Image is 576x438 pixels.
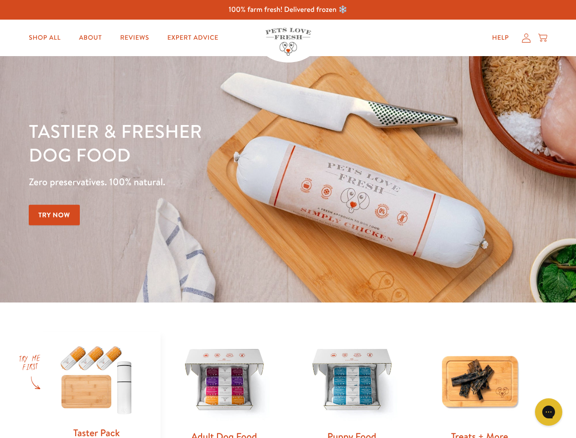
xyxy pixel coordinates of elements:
[21,29,68,47] a: Shop All
[485,29,516,47] a: Help
[530,395,567,429] iframe: Gorgias live chat messenger
[72,29,109,47] a: About
[29,205,80,225] a: Try Now
[29,174,374,190] p: Zero preservatives. 100% natural.
[160,29,226,47] a: Expert Advice
[265,28,311,56] img: Pets Love Fresh
[29,119,374,167] h1: Tastier & fresher dog food
[113,29,156,47] a: Reviews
